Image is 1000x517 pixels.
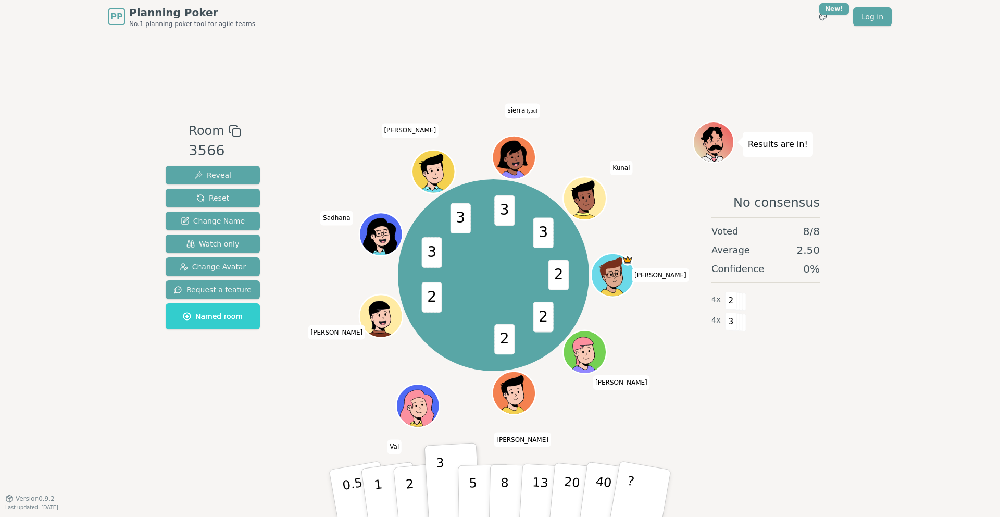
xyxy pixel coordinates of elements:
[505,103,540,118] span: Click to change your name
[525,109,537,114] span: (you)
[166,303,260,329] button: Named room
[494,137,534,178] button: Click to change your avatar
[166,280,260,299] button: Request a feature
[166,189,260,207] button: Reset
[853,7,892,26] a: Log in
[5,504,58,510] span: Last updated: [DATE]
[196,193,229,203] span: Reset
[533,218,554,249] span: 3
[748,137,808,152] p: Results are in!
[533,302,554,333] span: 2
[725,292,737,310] span: 2
[548,260,569,291] span: 2
[320,211,353,225] span: Click to change your name
[308,325,366,340] span: Click to change your name
[194,170,231,180] span: Reveal
[632,268,689,282] span: Click to change your name
[711,294,721,305] span: 4 x
[180,262,246,272] span: Change Avatar
[733,194,820,211] span: No consensus
[796,243,820,257] span: 2.50
[495,195,515,226] span: 3
[181,216,245,226] span: Change Name
[129,20,255,28] span: No.1 planning poker tool for agile teams
[16,495,55,503] span: Version 0.9.2
[436,456,447,512] p: 3
[186,239,240,249] span: Watch only
[387,439,402,454] span: Click to change your name
[108,5,255,28] a: PPPlanning PokerNo.1 planning poker tool for agile teams
[166,166,260,184] button: Reveal
[381,123,439,138] span: Click to change your name
[166,257,260,276] button: Change Avatar
[711,224,739,239] span: Voted
[803,262,820,276] span: 0 %
[819,3,849,15] div: New!
[451,203,471,234] span: 3
[166,235,260,253] button: Watch only
[5,495,55,503] button: Version0.9.2
[610,161,632,175] span: Click to change your name
[725,313,737,330] span: 3
[495,324,515,355] span: 2
[189,121,224,140] span: Room
[189,140,241,162] div: 3566
[494,433,551,447] span: Click to change your name
[422,238,442,268] span: 3
[422,282,442,313] span: 2
[593,375,650,390] span: Click to change your name
[711,243,750,257] span: Average
[711,262,764,276] span: Confidence
[803,224,820,239] span: 8 / 8
[110,10,122,23] span: PP
[711,315,721,326] span: 4 x
[622,255,633,266] span: spencer is the host
[183,311,243,322] span: Named room
[129,5,255,20] span: Planning Poker
[174,285,252,295] span: Request a feature
[814,7,832,26] button: New!
[166,212,260,230] button: Change Name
